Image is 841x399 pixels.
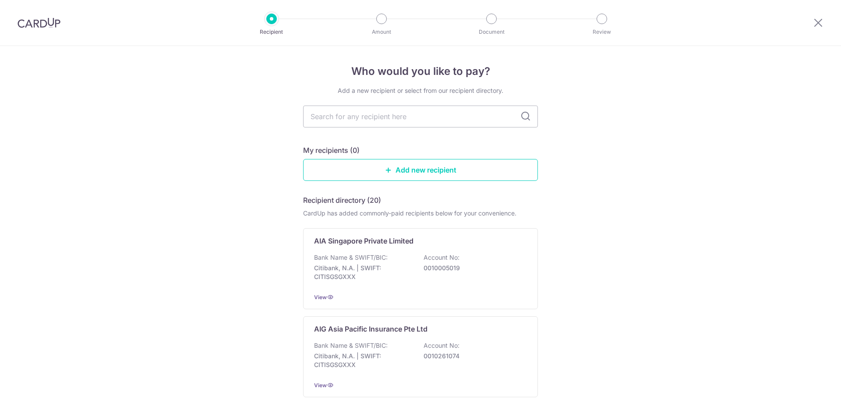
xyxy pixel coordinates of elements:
[314,324,428,334] p: AIG Asia Pacific Insurance Pte Ltd
[303,64,538,79] h4: Who would you like to pay?
[783,373,832,395] iframe: Opens a widget where you can find more information
[314,236,413,246] p: AIA Singapore Private Limited
[303,145,360,155] h5: My recipients (0)
[303,195,381,205] h5: Recipient directory (20)
[349,28,414,36] p: Amount
[569,28,634,36] p: Review
[314,341,388,350] p: Bank Name & SWIFT/BIC:
[424,264,522,272] p: 0010005019
[424,253,459,262] p: Account No:
[314,352,412,369] p: Citibank, N.A. | SWIFT: CITISGSGXXX
[18,18,60,28] img: CardUp
[303,159,538,181] a: Add new recipient
[303,86,538,95] div: Add a new recipient or select from our recipient directory.
[314,382,327,388] a: View
[303,106,538,127] input: Search for any recipient here
[459,28,524,36] p: Document
[314,253,388,262] p: Bank Name & SWIFT/BIC:
[424,352,522,360] p: 0010261074
[314,294,327,300] a: View
[424,341,459,350] p: Account No:
[239,28,304,36] p: Recipient
[303,209,538,218] div: CardUp has added commonly-paid recipients below for your convenience.
[314,264,412,281] p: Citibank, N.A. | SWIFT: CITISGSGXXX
